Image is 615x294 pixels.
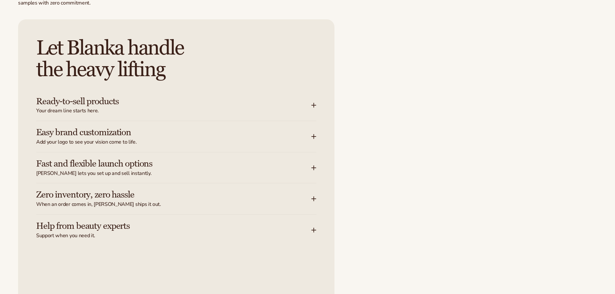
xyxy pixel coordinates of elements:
h2: Let Blanka handle the heavy lifting [36,37,316,81]
span: When an order comes in, [PERSON_NAME] ships it out. [36,201,311,208]
span: Your dream line starts here. [36,107,311,114]
h3: Zero inventory, zero hassle [36,190,292,200]
span: Support when you need it. [36,232,311,239]
h3: Fast and flexible launch options [36,159,292,169]
span: Add your logo to see your vision come to life. [36,139,311,146]
span: [PERSON_NAME] lets you set up and sell instantly. [36,170,311,177]
h3: Easy brand customization [36,127,292,137]
h3: Help from beauty experts [36,221,292,231]
h3: Ready-to-sell products [36,96,292,106]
